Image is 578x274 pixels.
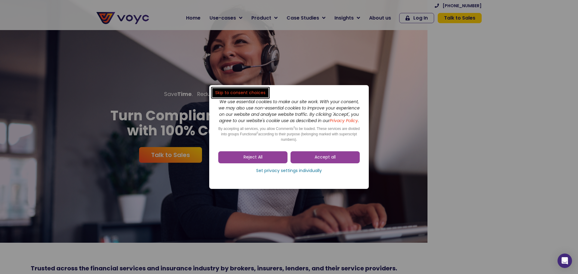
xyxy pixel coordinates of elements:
span: Reject All [244,154,263,160]
a: Privacy Policy [330,118,358,124]
a: Skip to consent choices [212,88,269,97]
a: Reject All [218,151,287,163]
a: Accept all [291,151,360,163]
sup: 2 [256,131,258,134]
sup: 2 [294,126,295,129]
span: Accept all [315,154,336,160]
span: Set privacy settings individually [256,168,322,174]
a: Set privacy settings individually [218,166,360,175]
span: By accepting all services, you allow Comments to be loaded. These services are divided into group... [218,127,360,142]
i: We use essential cookies to make our site work. With your consent, we may also use non-essential ... [219,99,360,124]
